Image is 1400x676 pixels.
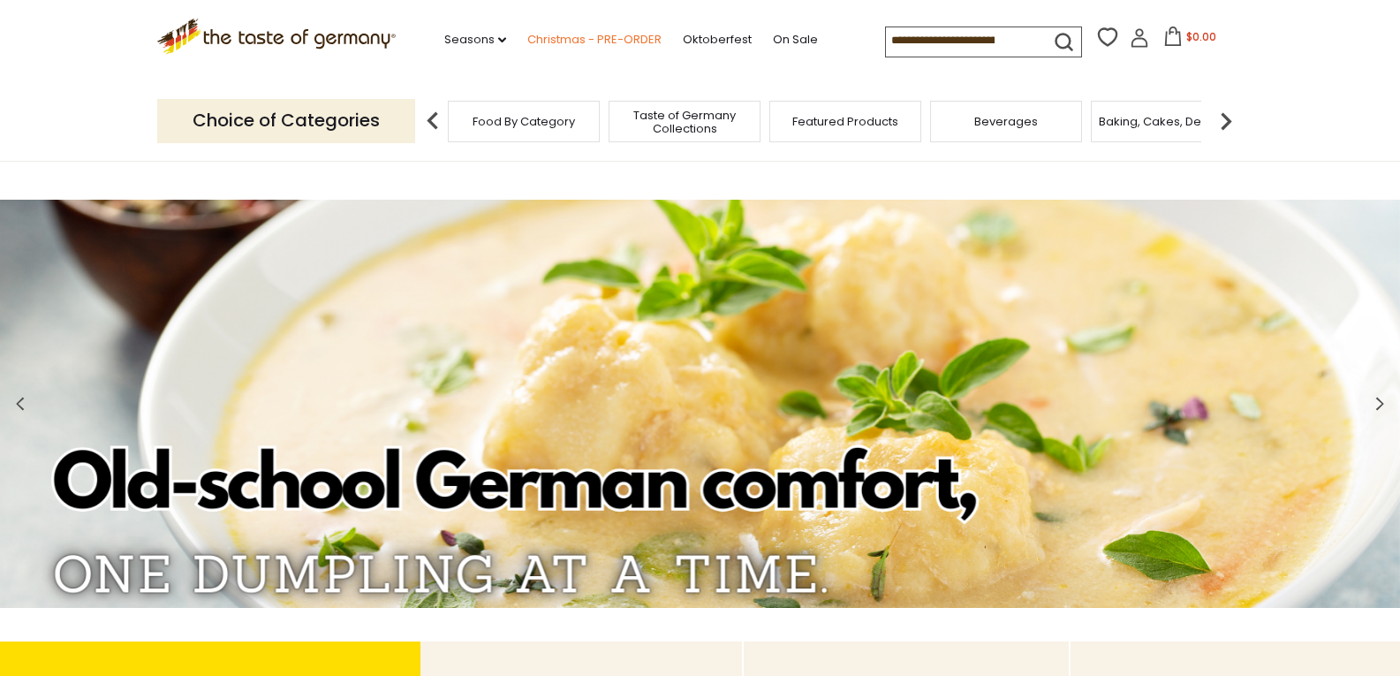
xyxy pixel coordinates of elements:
a: Food By Category [473,115,575,128]
span: $0.00 [1186,29,1216,44]
a: Taste of Germany Collections [614,109,755,135]
img: previous arrow [415,103,450,139]
a: Christmas - PRE-ORDER [527,30,662,49]
a: Featured Products [792,115,898,128]
img: next arrow [1208,103,1244,139]
a: Beverages [974,115,1038,128]
button: $0.00 [1153,27,1228,53]
a: On Sale [773,30,818,49]
a: Oktoberfest [683,30,752,49]
a: Seasons [444,30,506,49]
p: Choice of Categories [157,99,415,142]
a: Baking, Cakes, Desserts [1099,115,1236,128]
